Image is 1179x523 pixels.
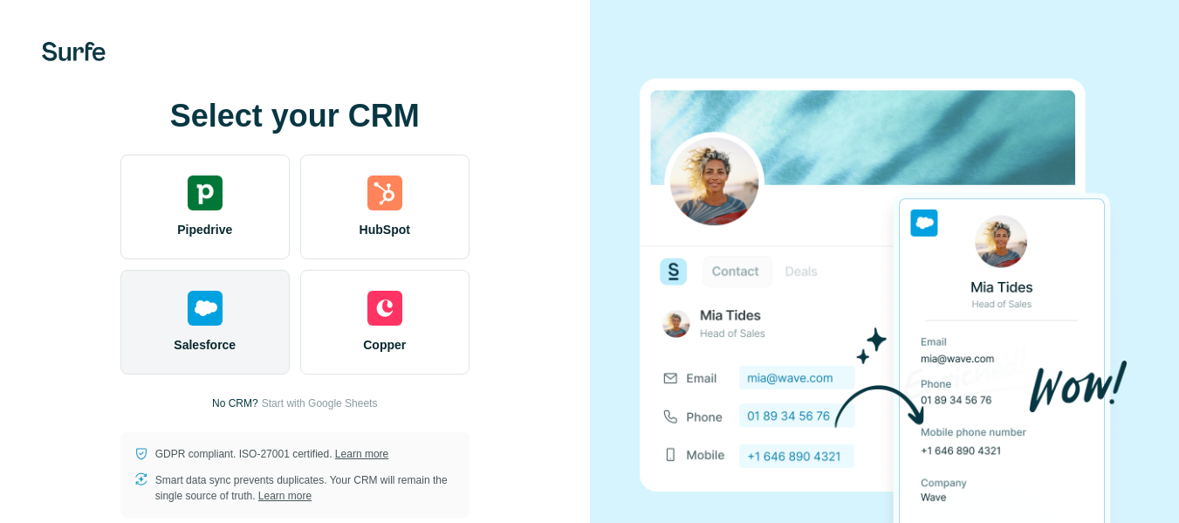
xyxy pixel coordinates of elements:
span: Salesforce [174,336,236,354]
span: Copper [363,336,406,354]
a: Learn more [258,490,312,502]
button: Start with Google Sheets [262,396,378,411]
img: copper's logo [367,291,402,326]
img: Surfe's logo [42,42,106,61]
h1: Select your CRM [120,99,470,134]
span: Pipedrive [177,221,232,238]
span: HubSpot [360,221,410,238]
img: hubspot's logo [367,175,402,210]
p: No CRM? [212,396,258,411]
a: Learn more [335,448,388,460]
p: GDPR compliant. ISO-27001 certified. [155,446,388,462]
img: pipedrive's logo [188,175,223,210]
img: salesforce's logo [188,291,223,326]
p: Smart data sync prevents duplicates. Your CRM will remain the single source of truth. [155,472,456,504]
